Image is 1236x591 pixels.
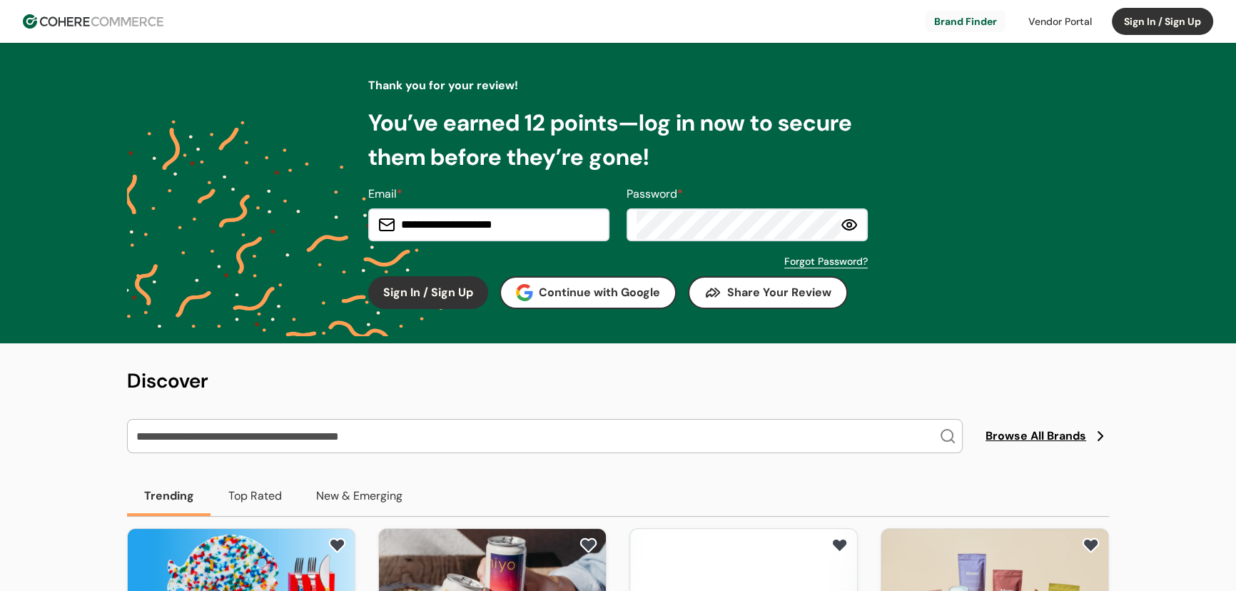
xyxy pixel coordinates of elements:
button: add to favorite [325,535,349,556]
button: Sign In / Sign Up [368,276,488,309]
div: Continue with Google [516,284,660,301]
p: You’ve earned 12 points—log in now to secure them before they’re gone! [368,106,868,174]
span: Discover [127,368,208,394]
p: Thank you for your review! [368,77,868,94]
button: New & Emerging [299,476,420,516]
button: add to favorite [1079,535,1103,556]
button: Continue with Google [500,276,677,309]
button: Top Rated [211,476,299,516]
span: Browse All Brands [986,428,1086,445]
img: Cohere Logo [23,14,163,29]
button: add to favorite [828,535,851,556]
span: Password [627,186,677,201]
a: Forgot Password? [784,254,868,269]
button: Trending [127,476,211,516]
button: Share Your Review [688,276,848,309]
span: Email [368,186,397,201]
a: Browse All Brands [986,428,1109,445]
button: Sign In / Sign Up [1112,8,1213,35]
button: add to favorite [577,535,600,556]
